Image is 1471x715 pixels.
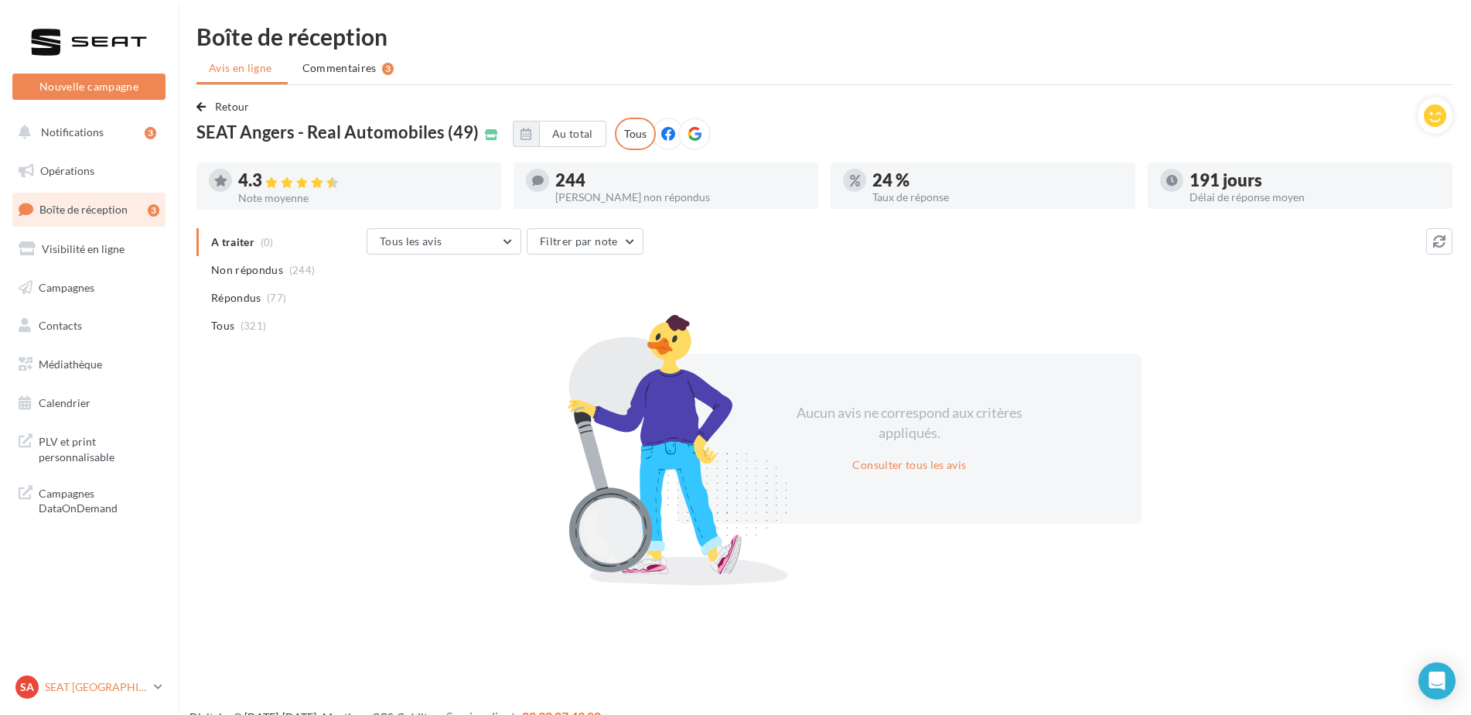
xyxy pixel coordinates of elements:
[555,192,806,203] div: [PERSON_NAME] non répondus
[39,396,90,409] span: Calendrier
[196,25,1452,48] div: Boîte de réception
[9,348,169,381] a: Médiathèque
[211,290,261,306] span: Répondus
[776,403,1043,443] div: Aucun avis ne correspond aux critères appliqués.
[20,679,34,695] span: SA
[39,319,82,332] span: Contacts
[513,121,606,147] button: Au total
[9,387,169,419] a: Calendrier
[872,172,1123,189] div: 24 %
[145,127,156,139] div: 3
[39,431,159,464] span: PLV et print personnalisable
[9,233,169,265] a: Visibilité en ligne
[302,60,377,76] span: Commentaires
[9,116,162,149] button: Notifications 3
[9,272,169,304] a: Campagnes
[241,320,267,332] span: (321)
[40,164,94,177] span: Opérations
[215,100,250,113] span: Retour
[148,204,159,217] div: 3
[196,124,479,141] span: SEAT Angers - Real Automobiles (49)
[9,425,169,470] a: PLV et print personnalisable
[615,118,656,150] div: Tous
[196,97,256,116] button: Retour
[238,172,489,190] div: 4.3
[211,318,234,334] span: Tous
[39,203,128,216] span: Boîte de réception
[9,477,169,522] a: Campagnes DataOnDemand
[382,63,394,75] div: 3
[9,155,169,187] a: Opérations
[39,357,102,371] span: Médiathèque
[12,74,166,100] button: Nouvelle campagne
[539,121,606,147] button: Au total
[267,292,286,304] span: (77)
[846,456,972,474] button: Consulter tous les avis
[42,242,125,255] span: Visibilité en ligne
[9,193,169,226] a: Boîte de réception3
[45,679,148,695] p: SEAT [GEOGRAPHIC_DATA]
[39,483,159,516] span: Campagnes DataOnDemand
[289,264,316,276] span: (244)
[555,172,806,189] div: 244
[872,192,1123,203] div: Taux de réponse
[41,125,104,139] span: Notifications
[367,228,521,255] button: Tous les avis
[9,310,169,342] a: Contacts
[238,193,489,204] div: Note moyenne
[211,262,283,278] span: Non répondus
[1189,192,1440,203] div: Délai de réponse moyen
[39,280,94,293] span: Campagnes
[1418,662,1456,700] div: Open Intercom Messenger
[1189,172,1440,189] div: 191 jours
[527,228,643,255] button: Filtrer par note
[12,672,166,702] a: SA SEAT [GEOGRAPHIC_DATA]
[380,234,442,248] span: Tous les avis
